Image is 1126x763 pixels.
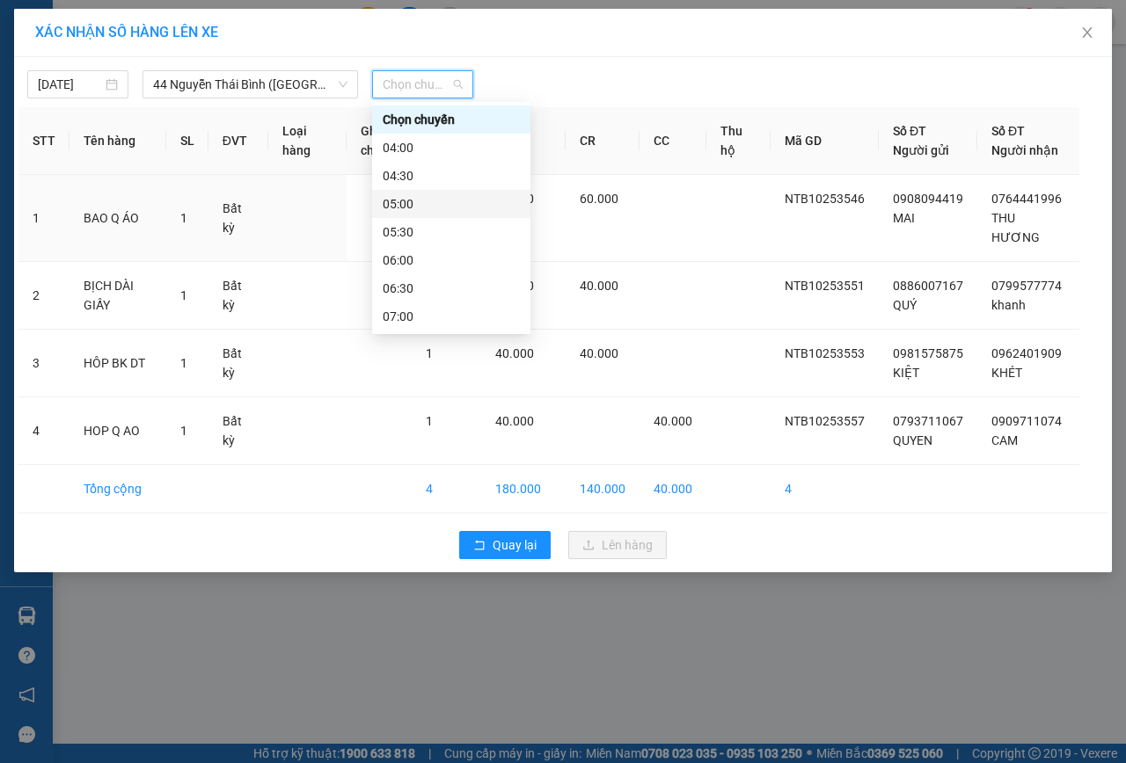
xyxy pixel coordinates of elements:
[208,397,269,465] td: Bất kỳ
[893,346,963,360] span: 0981575875
[991,433,1018,447] span: CAM
[383,307,520,326] div: 07:00
[580,346,618,360] span: 40.000
[18,175,69,262] td: 1
[18,262,69,330] td: 2
[383,251,520,270] div: 06:00
[338,79,348,90] span: down
[654,414,692,428] span: 40.000
[69,397,166,465] td: HOP Q AO
[18,330,69,397] td: 3
[493,535,537,555] span: Quay lại
[991,346,1062,360] span: 0962401909
[893,298,917,312] span: QUÝ
[580,279,618,293] span: 40.000
[785,414,865,428] span: NTB10253557
[383,110,520,129] div: Chọn chuyến
[69,330,166,397] td: HÔP BK DT
[268,107,346,175] th: Loại hàng
[991,211,1040,244] span: THU HƯƠNG
[893,279,963,293] span: 0886007167
[166,107,208,175] th: SL
[991,414,1062,428] span: 0909711074
[383,222,520,242] div: 05:30
[991,124,1025,138] span: Số ĐT
[347,107,413,175] th: Ghi chú
[208,107,269,175] th: ĐVT
[785,279,865,293] span: NTB10253551
[893,414,963,428] span: 0793711067
[1080,25,1094,40] span: close
[991,366,1022,380] span: KHÉT
[69,262,166,330] td: BỊCH DÀI GIẤY
[991,143,1058,157] span: Người nhận
[35,24,218,40] span: XÁC NHẬN SỐ HÀNG LÊN XE
[893,192,963,206] span: 0908094419
[893,124,926,138] span: Số ĐT
[383,71,463,98] span: Chọn chuyến
[18,397,69,465] td: 4
[495,414,534,428] span: 40.000
[383,166,520,185] div: 04:30
[69,107,166,175] th: Tên hàng
[69,465,166,513] td: Tổng cộng
[1063,9,1112,58] button: Close
[771,465,879,513] td: 4
[771,107,879,175] th: Mã GD
[893,211,915,225] span: MAI
[473,539,486,553] span: rollback
[180,211,187,225] span: 1
[481,465,566,513] td: 180.000
[893,143,949,157] span: Người gửi
[893,366,919,380] span: KIỆT
[383,138,520,157] div: 04:00
[180,424,187,438] span: 1
[893,433,932,447] span: QUYEN
[785,192,865,206] span: NTB10253546
[785,346,865,360] span: NTB10253553
[566,107,640,175] th: CR
[991,279,1062,293] span: 0799577774
[180,356,187,370] span: 1
[426,346,433,360] span: 1
[383,194,520,214] div: 05:00
[566,465,640,513] td: 140.000
[991,298,1026,312] span: khanh
[412,465,481,513] td: 4
[38,75,102,94] input: 12/10/2025
[18,107,69,175] th: STT
[426,414,433,428] span: 1
[208,330,269,397] td: Bất kỳ
[580,192,618,206] span: 60.000
[69,175,166,262] td: BAO Q ÁO
[208,262,269,330] td: Bất kỳ
[991,192,1062,206] span: 0764441996
[459,531,551,559] button: rollbackQuay lại
[495,346,534,360] span: 40.000
[640,465,706,513] td: 40.000
[568,531,667,559] button: uploadLên hàng
[640,107,706,175] th: CC
[180,288,187,302] span: 1
[153,71,347,98] span: 44 Nguyễn Thái Bình (Hàng Ngoài)
[208,175,269,262] td: Bất kỳ
[372,105,530,134] div: Chọn chuyến
[383,279,520,298] div: 06:30
[706,107,771,175] th: Thu hộ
